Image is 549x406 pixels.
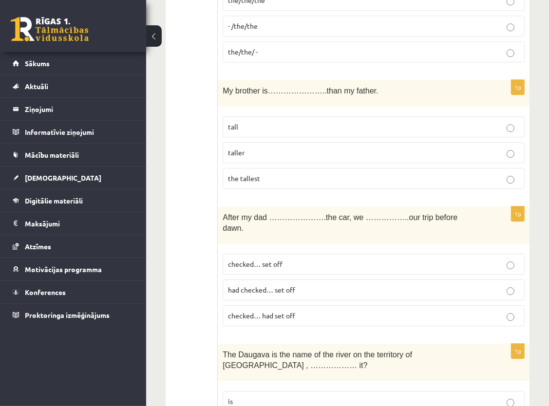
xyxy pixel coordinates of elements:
legend: Ziņojumi [25,98,134,120]
span: had checked… set off [228,285,295,294]
input: tall [507,124,514,132]
span: Atzīmes [25,242,51,251]
span: is [228,397,233,406]
a: [DEMOGRAPHIC_DATA] [13,166,134,189]
span: Mācību materiāli [25,150,79,159]
a: Maksājumi [13,212,134,235]
a: Konferences [13,281,134,303]
span: checked… had set off [228,311,295,320]
a: Aktuāli [13,75,134,97]
legend: Informatīvie ziņojumi [25,121,134,143]
a: Ziņojumi [13,98,134,120]
span: Proktoringa izmēģinājums [25,311,110,319]
span: After my dad ………………….the car, we ……………..our trip before dawn. [223,213,457,233]
a: Informatīvie ziņojumi [13,121,134,143]
span: checked… set off [228,259,283,268]
p: 1p [511,343,525,359]
input: checked… set off [507,261,514,269]
legend: Maksājumi [25,212,134,235]
input: the tallest [507,176,514,184]
span: The Daugava is the name of the river on the territory of [GEOGRAPHIC_DATA] , ……………… it? [223,351,412,370]
input: checked… had set off [507,313,514,321]
span: the/the/ - [228,47,258,56]
span: Motivācijas programma [25,265,102,274]
input: taller [507,150,514,158]
span: Sākums [25,59,50,68]
p: 1p [511,79,525,95]
span: Digitālie materiāli [25,196,83,205]
span: the tallest [228,174,260,183]
span: Konferences [25,288,66,296]
span: My brother is…………………..than my father. [223,87,378,95]
span: taller [228,148,245,157]
a: Rīgas 1. Tālmācības vidusskola [11,17,89,41]
a: Motivācijas programma [13,258,134,280]
a: Digitālie materiāli [13,189,134,212]
input: had checked… set off [507,287,514,295]
input: - /the/the [507,23,514,31]
span: [DEMOGRAPHIC_DATA] [25,173,101,182]
span: tall [228,122,238,131]
p: 1p [511,206,525,221]
span: Aktuāli [25,82,48,91]
a: Proktoringa izmēģinājums [13,304,134,326]
a: Sākums [13,52,134,74]
a: Atzīmes [13,235,134,258]
input: the/the/ - [507,49,514,57]
a: Mācību materiāli [13,144,134,166]
span: - /the/the [228,21,258,30]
